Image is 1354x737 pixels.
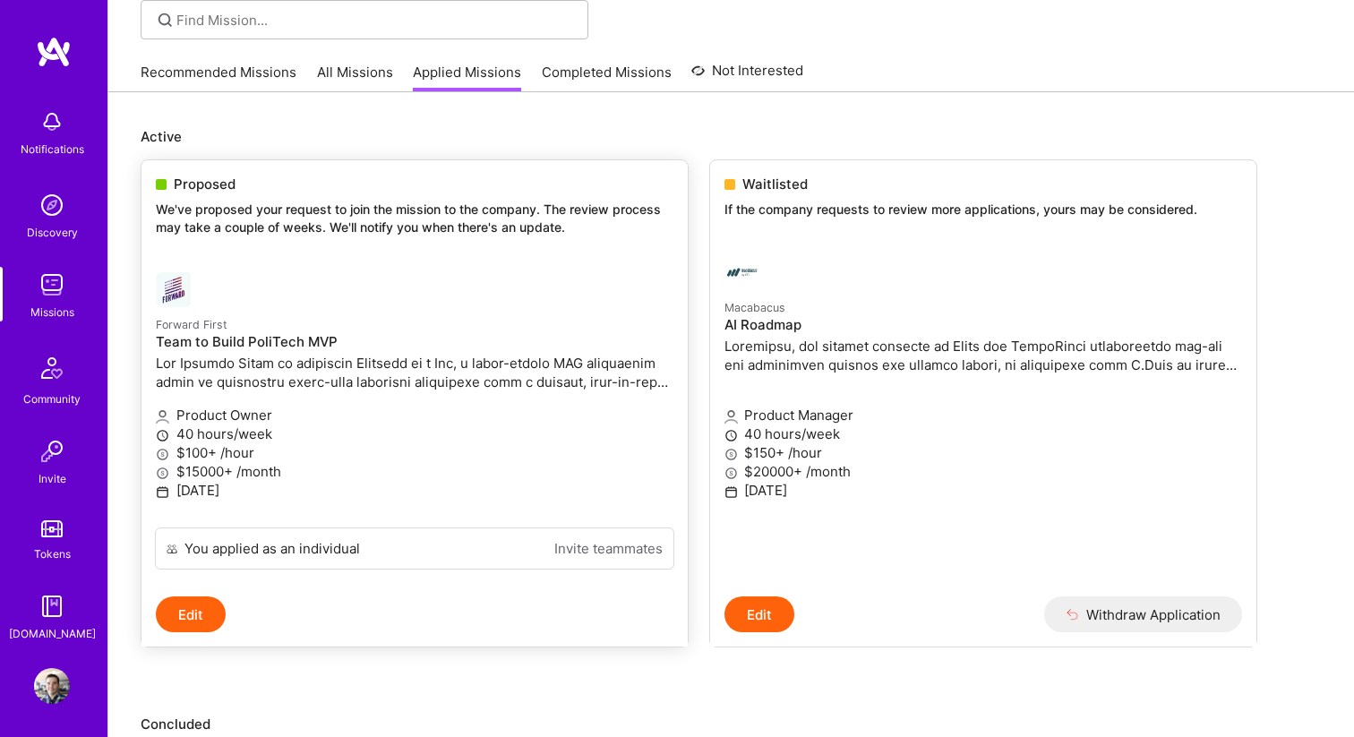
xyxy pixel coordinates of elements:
a: Applied Missions [413,63,521,92]
p: 40 hours/week [724,424,1242,443]
p: Product Manager [724,406,1242,424]
img: discovery [34,187,70,223]
img: logo [36,36,72,68]
p: [DATE] [156,481,673,500]
div: Discovery [27,223,78,242]
div: Community [23,390,81,408]
p: [DATE] [724,481,1242,500]
p: $20000+ /month [724,462,1242,481]
a: Forward First company logoForward FirstTeam to Build PoliTech MVPLor Ipsumdo Sitam co adipiscin E... [141,257,688,527]
small: Macabacus [724,301,785,314]
i: icon Applicant [724,410,738,424]
a: Invite teammates [554,539,663,558]
a: User Avatar [30,668,74,704]
i: icon MoneyGray [724,448,738,461]
p: Loremipsu, dol sitamet consecte ad Elits doe TempoRinci utlaboreetdo mag-ali eni adminimven quisn... [724,337,1242,374]
img: Forward First company logo [156,271,192,307]
button: Edit [156,596,226,632]
div: [DOMAIN_NAME] [9,624,96,643]
a: Completed Missions [542,63,672,92]
p: If the company requests to review more applications, yours may be considered. [724,201,1242,219]
i: icon MoneyGray [156,467,169,480]
p: We've proposed your request to join the mission to the company. The review process may take a cou... [156,201,673,236]
input: Find Mission... [176,11,575,30]
span: Waitlisted [742,175,808,193]
div: Invite [39,469,66,488]
i: icon SearchGrey [155,10,176,30]
p: Lor Ipsumdo Sitam co adipiscin Elitsedd ei t Inc, u labor-etdolo MAG aliquaenim admin ve quisnost... [156,354,673,391]
h4: Team to Build PoliTech MVP [156,334,673,350]
i: icon Clock [156,429,169,442]
a: Not Interested [691,60,803,92]
h4: AI Roadmap [724,317,1242,333]
a: Macabacus company logoMacabacusAI RoadmapLoremipsu, dol sitamet consecte ad Elits doe TempoRinci ... [710,240,1256,597]
i: icon Clock [724,429,738,442]
div: You applied as an individual [184,539,360,558]
p: $100+ /hour [156,443,673,462]
a: All Missions [317,63,393,92]
p: 40 hours/week [156,424,673,443]
i: icon Applicant [156,410,169,424]
img: Invite [34,433,70,469]
button: Edit [724,596,794,632]
img: guide book [34,588,70,624]
img: teamwork [34,267,70,303]
i: icon MoneyGray [156,448,169,461]
div: Tokens [34,544,71,563]
a: Recommended Missions [141,63,296,92]
img: Community [30,347,73,390]
i: icon Calendar [724,485,738,499]
i: icon Calendar [156,485,169,499]
p: Concluded [141,715,1322,733]
span: Proposed [174,175,236,193]
small: Forward First [156,318,227,331]
div: Notifications [21,140,84,159]
i: icon MoneyGray [724,467,738,480]
div: Missions [30,303,74,321]
p: Active [141,127,1322,146]
img: tokens [41,520,63,537]
img: Macabacus company logo [724,254,760,290]
img: bell [34,104,70,140]
img: User Avatar [34,668,70,704]
p: $150+ /hour [724,443,1242,462]
p: $15000+ /month [156,462,673,481]
p: Product Owner [156,406,673,424]
button: Withdraw Application [1044,596,1242,632]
